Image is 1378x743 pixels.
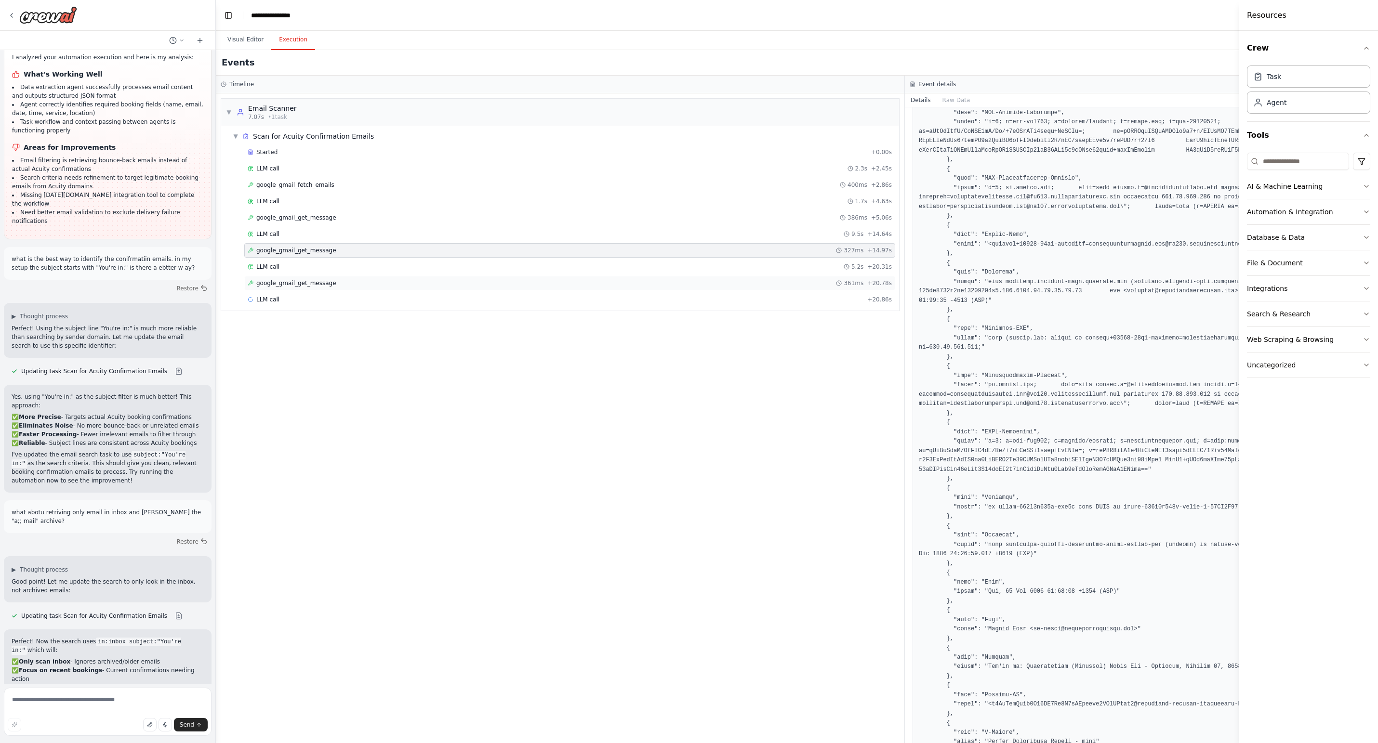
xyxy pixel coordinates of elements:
[1247,360,1296,370] div: Uncategorized
[222,9,235,22] button: Hide left sidebar
[222,56,254,69] h2: Events
[1247,10,1286,21] h4: Resources
[1247,182,1323,191] div: AI & Machine Learning
[867,279,892,287] span: + 20.78s
[256,165,279,172] span: LLM call
[1247,250,1370,275] button: File & Document
[1267,98,1286,107] div: Agent
[19,658,70,665] strong: Only scan inbox
[12,451,185,468] code: subject:"You're in:"
[12,100,203,117] li: Agent correctly identifies required booking fields (name, email, date, time, service, location)
[12,638,181,655] code: in:inbox subject:"You're in:"
[268,113,287,121] span: • 1 task
[844,247,863,254] span: 327ms
[256,247,336,254] span: google_gmail_get_message
[918,80,956,88] h3: Event details
[19,422,73,429] strong: Eliminates Noise
[12,566,68,574] button: ▶Thought process
[1267,72,1281,81] div: Task
[848,181,867,189] span: 400ms
[21,612,167,620] span: Updating task Scan for Acuity Confirmation Emails
[1247,174,1370,199] button: AI & Machine Learning
[871,181,892,189] span: + 2.86s
[174,718,208,731] button: Send
[1247,207,1333,217] div: Automation & Integration
[1247,233,1305,242] div: Database & Data
[855,165,867,172] span: 2.3s
[1247,62,1370,121] div: Crew
[12,450,204,485] p: I've updated the email search task to use as the search criteria. This should give you clean, rel...
[851,263,863,271] span: 5.2s
[12,156,203,173] li: Email filtering is retrieving bounce-back emails instead of actual Acuity confirmations
[256,214,336,222] span: google_gmail_get_message
[12,637,204,654] p: Perfect! Now the search uses which will:
[1247,258,1303,268] div: File & Document
[12,392,204,410] p: Yes, using "You're in:" as the subject filter is much better! This approach:
[867,230,892,238] span: + 14.64s
[20,313,68,320] span: Thought process
[248,113,264,121] span: 7.07s
[1247,284,1287,293] div: Integrations
[8,718,21,731] button: Improve this prompt
[1247,225,1370,250] button: Database & Data
[19,440,45,446] strong: Reliable
[867,247,892,254] span: + 14.97s
[20,566,68,574] span: Thought process
[1247,199,1370,224] button: Automation & Integration
[12,208,203,225] li: Need better email validation to exclude delivery failure notifications
[143,718,157,731] button: Upload files
[220,30,271,50] button: Visual Editor
[12,173,203,191] li: Search criteria needs refinement to target legitimate booking emails from Acuity domains
[256,263,279,271] span: LLM call
[851,230,863,238] span: 9.5s
[844,279,863,287] span: 361ms
[855,197,867,205] span: 1.7s
[165,35,188,46] button: Switch to previous chat
[12,191,203,208] li: Missing [DATE][DOMAIN_NAME] integration tool to complete the workflow
[871,197,892,205] span: + 4.63s
[19,414,61,420] strong: More Precise
[1247,276,1370,301] button: Integrations
[12,313,16,320] span: ▶
[937,93,976,107] button: Raw Data
[271,30,315,50] button: Execution
[905,93,937,107] button: Details
[19,431,77,438] strong: Faster Processing
[871,165,892,172] span: + 2.45s
[12,413,204,447] p: ✅ - Targets actual Acuity booking confirmations ✅ - No more bounce-back or unrelated emails ✅ - F...
[172,535,212,548] button: Restore
[253,131,374,141] span: Scan for Acuity Confirmation Emails
[19,6,77,24] img: Logo
[12,83,203,100] li: Data extraction agent successfully processes email content and outputs structured JSON format
[12,657,204,701] p: ✅ - Ignores archived/older emails ✅ - Current confirmations needing action ✅ - Much smaller email...
[12,143,203,152] h1: Areas for Improvements
[21,367,167,375] span: Updating task Scan for Acuity Confirmation Emails
[12,53,203,62] p: I analyzed your automation execution and here is my analysis:
[1247,335,1334,344] div: Web Scraping & Browsing
[848,214,867,222] span: 386ms
[12,324,204,350] p: Perfect! Using the subject line "You're in:" is much more reliable than searching by sender domai...
[256,148,278,156] span: Started
[256,230,279,238] span: LLM call
[19,667,102,674] strong: Focus on recent bookings
[256,296,279,303] span: LLM call
[180,721,194,729] span: Send
[12,69,203,79] h1: What's Working Well
[1247,122,1370,149] button: Tools
[12,117,203,135] li: Task workflow and context passing between agents is functioning properly
[251,11,301,20] nav: breadcrumb
[12,577,204,595] p: Good point! Let me update the search to only look in the inbox, not archived emails:
[1247,352,1370,378] button: Uncategorized
[1247,301,1370,326] button: Search & Research
[867,263,892,271] span: + 20.31s
[871,214,892,222] span: + 5.06s
[226,108,232,116] span: ▼
[229,80,254,88] h3: Timeline
[256,279,336,287] span: google_gmail_get_message
[172,282,212,295] button: Restore
[248,104,297,113] div: Email Scanner
[12,313,68,320] button: ▶Thought process
[12,508,204,525] p: what abotu retriving only email in inbox and [PERSON_NAME] the "a;; mail" archive?
[256,197,279,205] span: LLM call
[1247,149,1370,386] div: Tools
